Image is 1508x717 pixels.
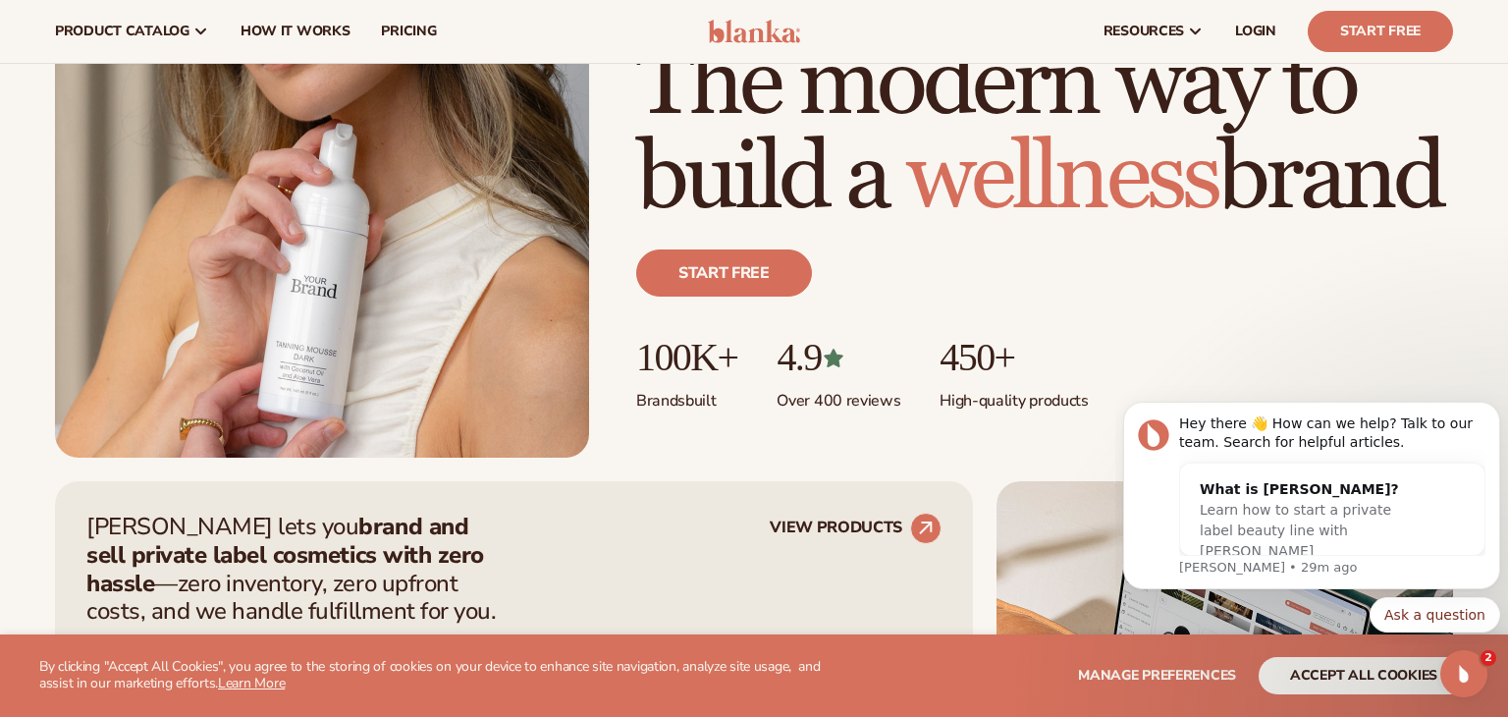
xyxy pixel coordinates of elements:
[1235,24,1276,39] span: LOGIN
[55,24,189,39] span: product catalog
[1440,650,1487,697] iframe: Intercom live chat
[241,24,350,39] span: How It Works
[636,379,737,412] p: Brands built
[1078,666,1236,685] span: Manage preferences
[218,674,285,692] a: Learn More
[86,513,509,626] p: [PERSON_NAME] lets you —zero inventory, zero upfront costs, and we handle fulfillment for you.
[86,511,484,599] strong: brand and sell private label cosmetics with zero hassle
[940,379,1088,412] p: High-quality products
[636,336,737,379] p: 100K+
[940,336,1088,379] p: 450+
[1104,24,1184,39] span: resources
[1481,650,1496,666] span: 2
[770,513,942,544] a: VIEW PRODUCTS
[1078,657,1236,694] button: Manage preferences
[1308,11,1453,52] a: Start Free
[39,659,828,692] p: By clicking "Accept All Cookies", you agree to the storing of cookies on your device to enhance s...
[1115,384,1508,644] iframe: Intercom notifications message
[777,379,900,412] p: Over 400 reviews
[708,20,801,43] img: logo
[1259,657,1469,694] button: accept all cookies
[906,121,1218,236] span: wellness
[636,37,1453,226] h1: The modern way to build a brand
[636,249,812,297] a: Start free
[381,24,436,39] span: pricing
[777,336,900,379] p: 4.9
